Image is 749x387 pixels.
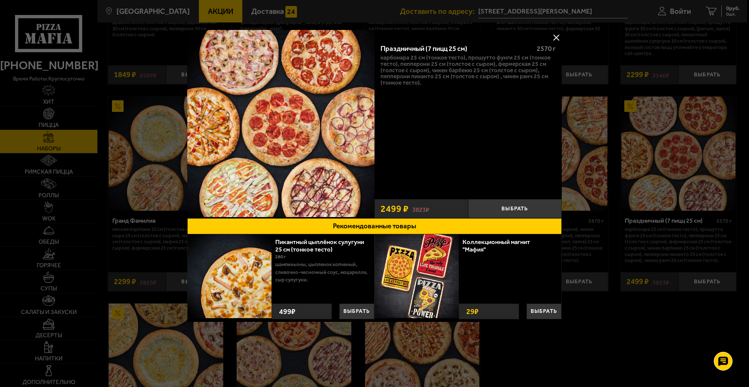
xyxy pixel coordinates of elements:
p: шампиньоны, цыпленок копченый, сливочно-чесночный соус, моцарелла, сыр сулугуни. [275,260,369,284]
img: Праздничный (7 пицц 25 см) [187,30,374,217]
div: Праздничный (7 пицц 25 см) [380,45,530,53]
span: 2499 ₽ [380,204,409,213]
button: Выбрать [468,199,562,218]
a: Праздничный (7 пицц 25 см) [187,30,374,218]
span: 2570 г [537,44,556,53]
span: 280 г [275,254,286,259]
button: Выбрать [339,304,374,319]
strong: 29 ₽ [464,304,480,319]
button: Рекомендованные товары [187,218,562,234]
strong: 499 ₽ [277,304,297,319]
s: 3823 ₽ [412,205,429,213]
a: Пикантный цыплёнок сулугуни 25 см (тонкое тесто) [275,238,364,253]
a: Коллекционный магнит "Мафия" [463,238,530,253]
p: Карбонара 25 см (тонкое тесто), Прошутто Фунги 25 см (тонкое тесто), Пепперони 25 см (толстое с с... [380,55,556,86]
button: Выбрать [527,304,561,319]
